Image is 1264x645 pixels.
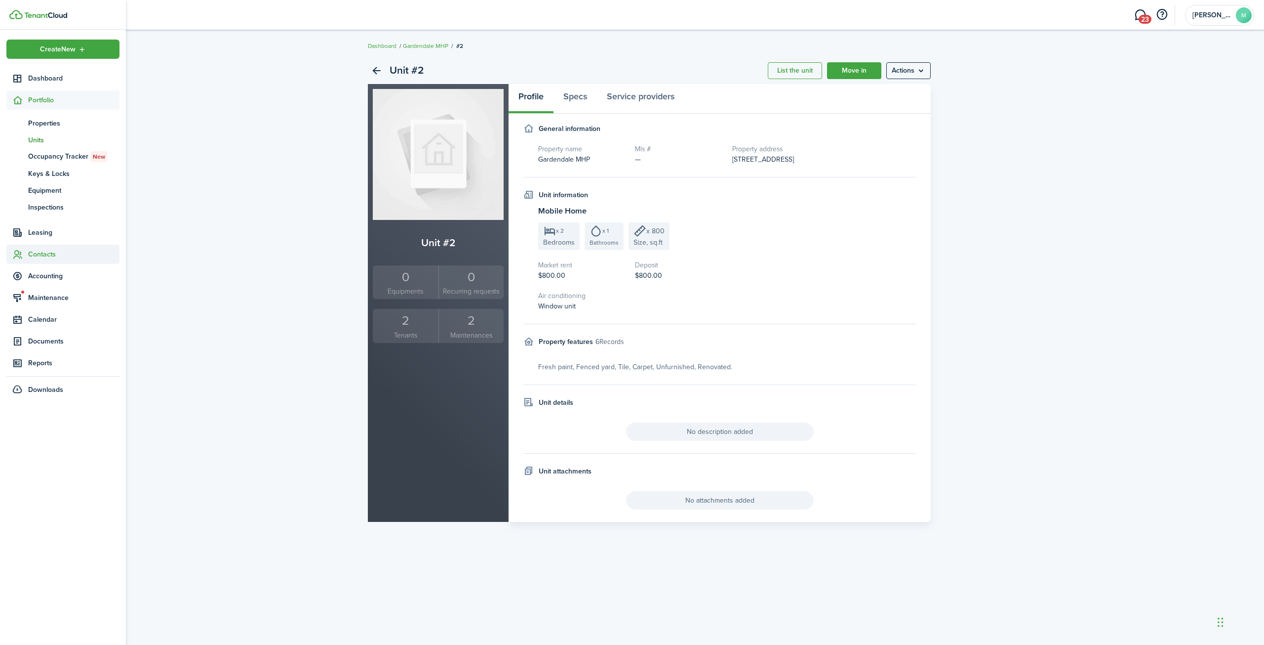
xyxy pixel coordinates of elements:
[590,238,619,247] span: Bathrooms
[538,144,625,154] h5: Property name
[886,62,931,79] button: Open menu
[28,271,119,281] span: Accounting
[6,199,119,215] a: Inspections
[886,62,931,79] menu-btn: Actions
[633,237,663,248] span: Size, sq.ft
[827,62,881,79] a: Move in
[538,270,565,281] span: $800.00
[6,131,119,148] a: Units
[28,73,119,84] span: Dashboard
[538,301,576,311] span: Window unit
[6,148,119,165] a: Occupancy TrackerNew
[28,249,119,259] span: Contacts
[635,154,641,165] span: —
[28,151,119,162] span: Occupancy Tracker
[28,202,119,213] span: Inspections
[732,144,916,154] h5: Property address
[553,84,597,114] a: Specs
[390,62,424,79] h2: Unit #2
[538,260,625,270] h5: Market rent
[1153,6,1170,23] button: Open resource center
[456,42,463,50] span: #2
[539,190,588,200] h4: Unit information
[1215,598,1264,645] iframe: Chat Widget
[438,265,504,300] a: 0Recurring requests
[6,115,119,131] a: Properties
[373,89,504,220] img: Unit avatar
[538,154,590,165] span: Gardendale MHP
[6,182,119,199] a: Equipment
[635,144,722,154] h5: Mls #
[93,152,105,161] span: New
[626,423,814,441] span: No description added
[28,135,119,145] span: Units
[597,84,684,114] a: Service providers
[28,118,119,129] span: Properties
[595,337,624,347] small: 6 Records
[6,69,119,88] a: Dashboard
[646,226,665,236] span: x 800
[28,314,119,325] span: Calendar
[6,353,119,373] a: Reports
[28,293,119,303] span: Maintenance
[6,40,119,59] button: Open menu
[1139,15,1151,24] span: 23
[441,311,502,330] div: 2
[539,124,600,134] h4: General information
[539,337,593,347] h4: Property features
[28,227,119,238] span: Leasing
[538,291,625,301] h5: Air conditioning
[602,228,609,234] span: x 1
[373,309,438,343] a: 2Tenants
[40,46,76,53] span: Create New
[24,12,67,18] img: TenantCloud
[375,286,436,297] small: Equipments
[441,330,502,341] small: Maintenances
[28,95,119,105] span: Portfolio
[28,169,119,179] span: Keys & Locks
[441,268,502,287] div: 0
[1192,12,1232,19] span: Maria
[539,466,592,476] h4: Unit attachments
[28,358,119,368] span: Reports
[626,491,814,510] span: No attachments added
[9,10,23,19] img: TenantCloud
[373,235,504,251] h2: Unit #2
[441,286,502,297] small: Recurring requests
[543,237,575,248] span: Bedrooms
[1218,607,1224,637] div: Drag
[375,311,436,330] div: 2
[538,362,916,372] div: Fresh paint, Fenced yard, Tile, Carpet, Unfurnished, Renovated.
[635,260,722,270] h5: Deposit
[539,397,573,408] h4: Unit details
[375,268,436,287] div: 0
[768,62,822,79] a: List the unit
[28,385,63,395] span: Downloads
[403,42,448,50] a: Gardendale MHP
[368,42,396,50] a: Dashboard
[28,336,119,346] span: Documents
[438,309,504,343] a: 2Maintenances
[6,165,119,182] a: Keys & Locks
[375,330,436,341] small: Tenants
[28,185,119,196] span: Equipment
[635,270,662,281] span: $800.00
[368,62,385,79] a: Back
[556,228,564,234] span: x 2
[1131,2,1149,28] a: Messaging
[373,265,438,300] a: 0Equipments
[1236,7,1252,23] avatar-text: M
[538,205,916,217] h3: Mobile Home
[732,154,794,165] span: [STREET_ADDRESS]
